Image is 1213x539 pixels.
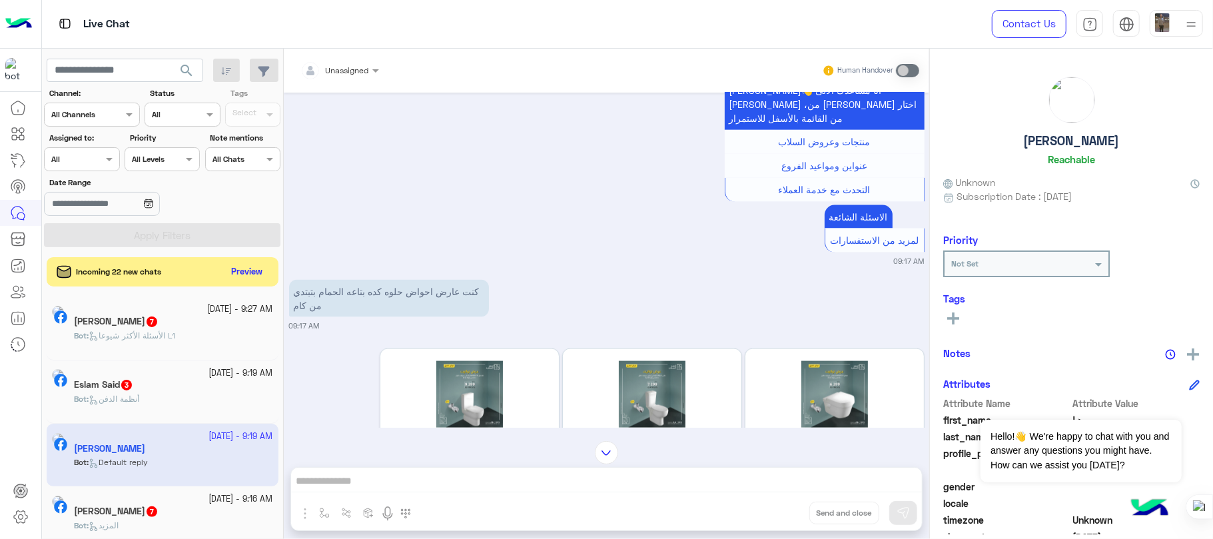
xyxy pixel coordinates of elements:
[392,361,547,428] img: V2hhdHNBcHAgSW1hZ2UgMjAyNS0wNC0xMyBhdCAxMSUyRTM3JTJFMDMgQU0gKDIpLmpwZWc%3D.jpeg
[5,58,29,82] img: 322208621163248
[74,506,159,517] h5: Khaled Nassar
[957,189,1072,203] span: Subscription Date : [DATE]
[1183,16,1200,33] img: profile
[1076,10,1103,38] a: tab
[49,132,118,144] label: Assigned to:
[943,446,1070,477] span: profile_pic
[825,205,893,229] p: 30/9/2025, 9:17 AM
[943,378,991,390] h6: Attributes
[943,347,971,359] h6: Notes
[1165,349,1176,360] img: notes
[74,520,87,530] span: Bot
[49,177,199,189] label: Date Range
[326,65,369,75] span: Unassigned
[74,394,89,404] b: :
[89,520,119,530] span: المزيد
[943,175,995,189] span: Unknown
[54,500,67,514] img: Facebook
[943,430,1070,444] span: last_name
[1119,17,1134,32] img: tab
[992,10,1066,38] a: Contact Us
[575,361,729,428] img: V2hhdHNBcHAgSW1hZ2UgMjAyNS0wNC0xMyBhdCAxMSUyRTM3JTJFMDIgQU0gKDQpLmpwZWc%3D.jpeg
[943,234,978,246] h6: Priority
[595,441,618,464] img: scroll
[208,303,273,316] small: [DATE] - 9:27 AM
[54,374,67,387] img: Facebook
[809,502,879,524] button: Send and close
[1073,480,1200,494] span: null
[830,235,919,246] span: لمزيد من الاستفسارات
[179,63,195,79] span: search
[209,493,273,506] small: [DATE] - 9:16 AM
[74,379,133,390] h5: Eslam Said
[171,59,203,87] button: search
[1049,77,1094,123] img: picture
[1024,133,1120,149] h5: [PERSON_NAME]
[943,513,1070,527] span: timezone
[981,420,1181,482] span: Hello!👋 We're happy to chat with you and answer any questions you might have. How can we assist y...
[289,280,489,317] p: 30/9/2025, 9:17 AM
[1048,153,1095,165] h6: Reachable
[1073,496,1200,510] span: null
[1073,513,1200,527] span: Unknown
[130,132,199,144] label: Priority
[725,65,925,130] p: 30/9/2025, 9:17 AM
[943,480,1070,494] span: gender
[757,361,912,428] img: V2hhdHNBcHAgSW1hZ2UgMjAyNS0wNC0xMyBhdCAxMSUyRTM3JTJFMDIgQU0gKDMpLmpwZWc%3D.jpeg
[74,394,87,404] span: Bot
[894,256,925,267] small: 09:17 AM
[837,65,893,76] small: Human Handover
[89,330,175,340] span: الأسئلة الأكثر شيوعا L1
[1126,486,1173,532] img: hulul-logo.png
[52,496,64,508] img: picture
[83,15,130,33] p: Live Chat
[49,87,139,99] label: Channel:
[1153,13,1172,32] img: userImage
[779,184,871,195] span: التحدث مع خدمة العملاء
[5,10,32,38] img: Logo
[52,369,64,381] img: picture
[1187,348,1199,360] img: add
[210,132,278,144] label: Note mentions
[1082,17,1098,32] img: tab
[57,15,73,32] img: tab
[74,520,89,530] b: :
[943,496,1070,510] span: locale
[226,263,268,282] button: Preview
[74,330,89,340] b: :
[54,310,67,324] img: Facebook
[150,87,218,99] label: Status
[89,394,139,404] span: أنظمة الدفن
[943,413,1070,427] span: first_name
[209,367,273,380] small: [DATE] - 9:19 AM
[289,320,320,331] small: 09:17 AM
[77,266,162,278] span: Incoming 22 new chats
[52,306,64,318] img: picture
[147,506,157,517] span: 7
[147,316,157,327] span: 7
[44,223,280,247] button: Apply Filters
[943,292,1200,304] h6: Tags
[74,330,87,340] span: Bot
[779,136,871,147] span: منتجات وعروض السلاب
[781,160,867,171] span: عنواين ومواعيد الفروع
[74,316,159,327] h5: طارق جبران
[121,380,132,390] span: 3
[943,396,1070,410] span: Attribute Name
